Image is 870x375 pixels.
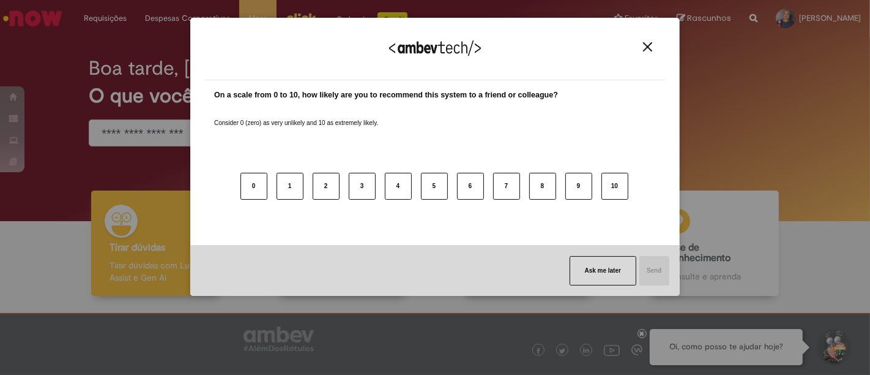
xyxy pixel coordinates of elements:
[277,173,303,200] button: 1
[214,104,378,127] label: Consider 0 (zero) as very unlikely and 10 as extremely likely.
[601,173,628,200] button: 10
[457,173,484,200] button: 6
[643,42,652,51] img: Close
[570,256,636,286] button: Ask me later
[529,173,556,200] button: 8
[421,173,448,200] button: 5
[240,173,267,200] button: 0
[214,89,558,101] label: On a scale from 0 to 10, how likely are you to recommend this system to a friend or colleague?
[639,42,656,52] button: Close
[385,173,412,200] button: 4
[313,173,340,200] button: 2
[349,173,376,200] button: 3
[565,173,592,200] button: 9
[389,40,481,56] img: Logo Ambevtech
[493,173,520,200] button: 7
